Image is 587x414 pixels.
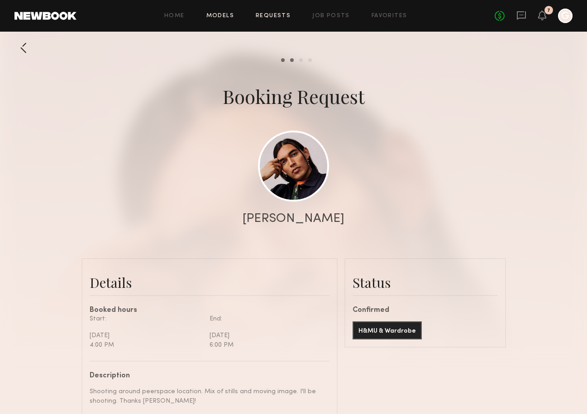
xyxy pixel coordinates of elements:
div: [DATE] [210,331,323,340]
a: Favorites [372,13,407,19]
div: Booking Request [223,84,365,109]
div: 6:00 PM [210,340,323,350]
div: End: [210,314,323,324]
div: Start: [90,314,203,324]
div: [PERSON_NAME] [243,212,344,225]
a: Models [206,13,234,19]
div: 4:00 PM [90,340,203,350]
div: Booked hours [90,307,329,314]
div: Confirmed [353,307,498,314]
div: 7 [547,8,550,13]
div: Description [90,372,323,380]
a: Requests [256,13,291,19]
div: Status [353,273,498,292]
div: Shooting around peerspace location. Mix of stills and moving image. I'll be shooting. Thanks [PER... [90,387,323,406]
div: [DATE] [90,331,203,340]
div: Details [90,273,329,292]
button: H&MU & Wardrobe [353,321,422,339]
a: Home [164,13,185,19]
a: Job Posts [312,13,350,19]
a: G [558,9,573,23]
